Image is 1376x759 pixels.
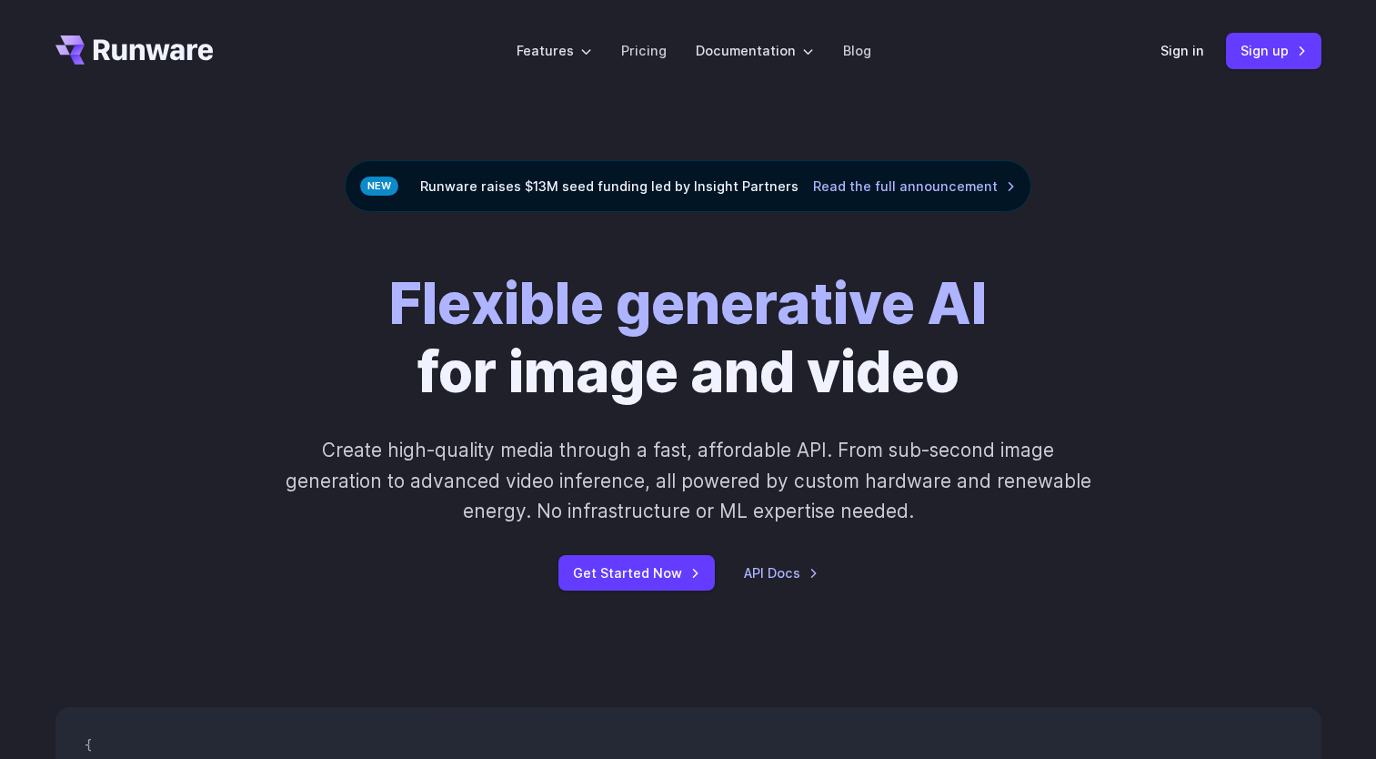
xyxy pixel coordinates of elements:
a: Read the full announcement [813,176,1016,197]
a: Sign in [1160,40,1204,61]
a: Blog [843,40,871,61]
div: Runware raises $13M seed funding led by Insight Partners [345,160,1031,212]
p: Create high-quality media through a fast, affordable API. From sub-second image generation to adv... [283,435,1093,526]
span: { [85,737,92,754]
a: Go to / [55,35,214,65]
h1: for image and video [389,270,987,406]
label: Documentation [696,40,814,61]
a: Sign up [1226,33,1321,68]
a: API Docs [744,562,819,583]
strong: Flexible generative AI [389,269,987,338]
a: Pricing [621,40,667,61]
a: Get Started Now [558,555,715,591]
label: Features [517,40,592,61]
